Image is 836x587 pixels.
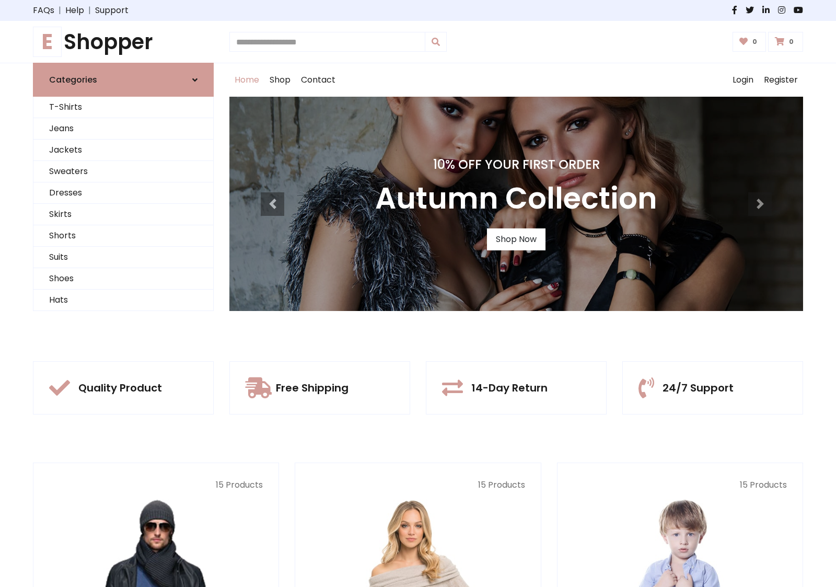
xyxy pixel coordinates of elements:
a: Login [727,63,759,97]
span: E [33,27,62,57]
a: Help [65,4,84,17]
h3: Autumn Collection [375,181,657,216]
a: Shorts [33,225,213,247]
span: 0 [786,37,796,47]
p: 15 Products [573,479,787,491]
a: Support [95,4,129,17]
a: Jeans [33,118,213,140]
h1: Shopper [33,29,214,54]
a: Contact [296,63,341,97]
a: Hats [33,290,213,311]
p: 15 Products [49,479,263,491]
span: | [84,4,95,17]
h6: Categories [49,75,97,85]
a: 0 [768,32,803,52]
a: Jackets [33,140,213,161]
span: | [54,4,65,17]
a: Shoes [33,268,213,290]
a: Shop [264,63,296,97]
h5: 14-Day Return [471,382,548,394]
p: 15 Products [311,479,525,491]
h5: 24/7 Support [663,382,734,394]
a: FAQs [33,4,54,17]
a: 0 [733,32,767,52]
a: Dresses [33,182,213,204]
a: Home [229,63,264,97]
h5: Quality Product [78,382,162,394]
h4: 10% Off Your First Order [375,157,657,172]
a: Suits [33,247,213,268]
a: T-Shirts [33,97,213,118]
a: EShopper [33,29,214,54]
a: Register [759,63,803,97]
h5: Free Shipping [276,382,349,394]
a: Categories [33,63,214,97]
span: 0 [750,37,760,47]
a: Skirts [33,204,213,225]
a: Sweaters [33,161,213,182]
a: Shop Now [487,228,545,250]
